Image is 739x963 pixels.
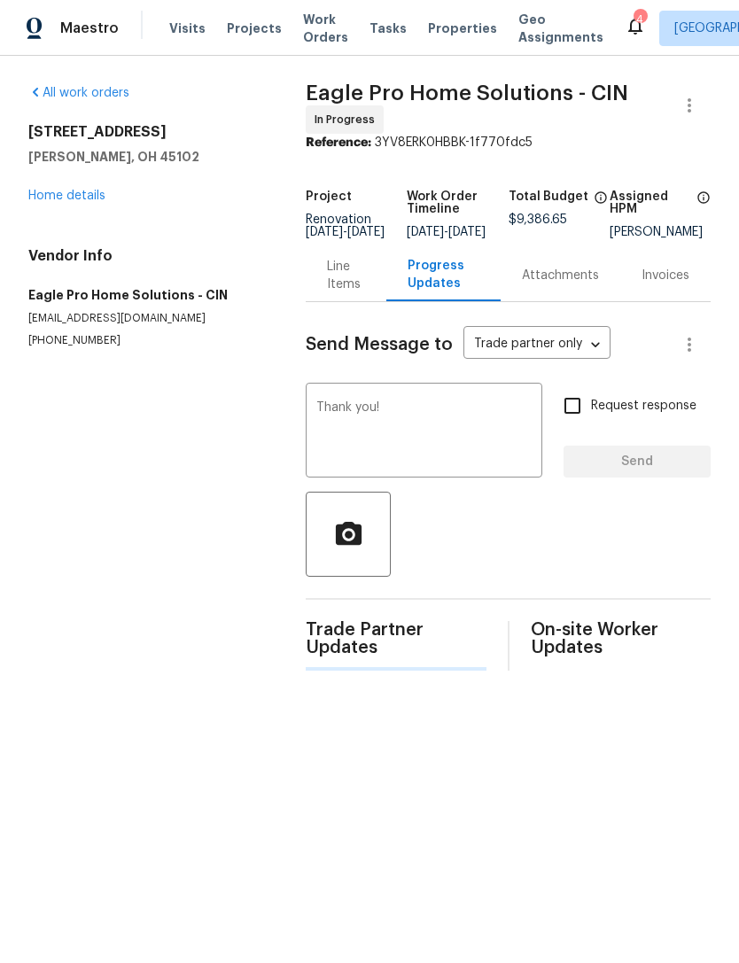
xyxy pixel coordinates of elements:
span: Renovation [306,214,385,238]
span: Eagle Pro Home Solutions - CIN [306,82,628,104]
span: Request response [591,397,696,415]
h5: Assigned HPM [610,190,691,215]
h5: [PERSON_NAME], OH 45102 [28,148,263,166]
span: [DATE] [347,226,385,238]
div: 3YV8ERK0HBBK-1f770fdc5 [306,134,711,151]
div: Progress Updates [408,257,479,292]
span: Properties [428,19,497,37]
span: - [306,226,385,238]
span: On-site Worker Updates [531,621,711,656]
span: Visits [169,19,206,37]
h2: [STREET_ADDRESS] [28,123,263,141]
h5: Eagle Pro Home Solutions - CIN [28,286,263,304]
b: Reference: [306,136,371,149]
span: The hpm assigned to this work order. [696,190,711,226]
span: [DATE] [407,226,444,238]
div: [PERSON_NAME] [610,226,711,238]
h5: Total Budget [509,190,588,203]
span: Geo Assignments [518,11,603,46]
span: Projects [227,19,282,37]
h4: Vendor Info [28,247,263,265]
p: [PHONE_NUMBER] [28,333,263,348]
span: The total cost of line items that have been proposed by Opendoor. This sum includes line items th... [594,190,608,214]
span: Trade Partner Updates [306,621,486,656]
div: Line Items [327,258,365,293]
div: Invoices [642,267,689,284]
p: [EMAIL_ADDRESS][DOMAIN_NAME] [28,311,263,326]
a: All work orders [28,87,129,99]
h5: Project [306,190,352,203]
span: Tasks [369,22,407,35]
div: Trade partner only [463,330,611,360]
span: Send Message to [306,336,453,353]
span: Maestro [60,19,119,37]
div: Attachments [522,267,599,284]
span: - [407,226,486,238]
div: 4 [634,11,646,28]
textarea: Thank you! [316,401,532,463]
span: Work Orders [303,11,348,46]
span: In Progress [315,111,382,128]
a: Home details [28,190,105,202]
h5: Work Order Timeline [407,190,508,215]
span: [DATE] [306,226,343,238]
span: [DATE] [448,226,486,238]
span: $9,386.65 [509,214,567,226]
